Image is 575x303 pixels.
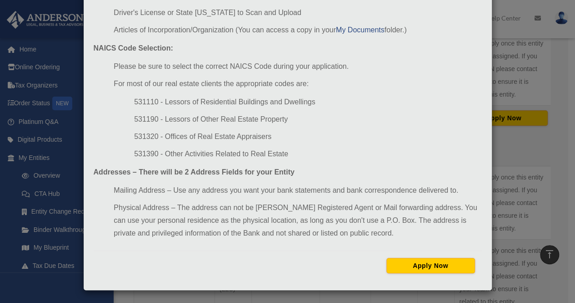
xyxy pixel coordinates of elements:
[114,6,481,19] li: Driver's License or State [US_STATE] to Scan and Upload
[134,113,481,126] li: 531190 - Lessors of Other Real Estate Property
[114,24,481,36] li: Articles of Incorporation/Organization (You can access a copy in your folder.)
[386,258,475,273] button: Apply Now
[94,168,295,176] strong: Addresses – There will be 2 Address Fields for your Entity
[114,201,481,240] li: Physical Address – The address can not be [PERSON_NAME] Registered Agent or Mail forwarding addre...
[134,148,481,160] li: 531390 - Other Activities Related to Real Estate
[94,44,173,52] strong: NAICS Code Selection:
[134,130,481,143] li: 531320 - Offices of Real Estate Appraisers
[114,77,481,90] li: For most of our real estate clients the appropriate codes are:
[114,60,481,73] li: Please be sure to select the correct NAICS Code during your application.
[336,26,385,34] a: My Documents
[134,96,481,108] li: 531110 - Lessors of Residential Buildings and Dwellings
[114,184,481,197] li: Mailing Address – Use any address you want your bank statements and bank correspondence delivered...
